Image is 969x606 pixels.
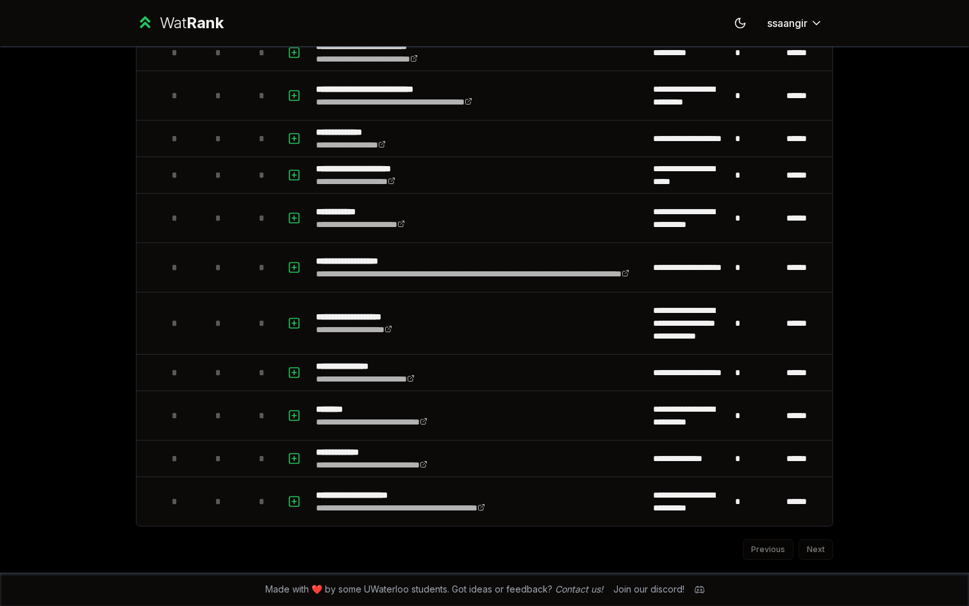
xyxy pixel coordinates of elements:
[555,584,603,594] a: Contact us!
[160,13,224,33] div: Wat
[186,13,224,32] span: Rank
[613,583,684,596] div: Join our discord!
[136,13,224,33] a: WatRank
[757,12,833,35] button: ssaangir
[265,583,603,596] span: Made with ❤️ by some UWaterloo students. Got ideas or feedback?
[767,15,808,31] span: ssaangir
